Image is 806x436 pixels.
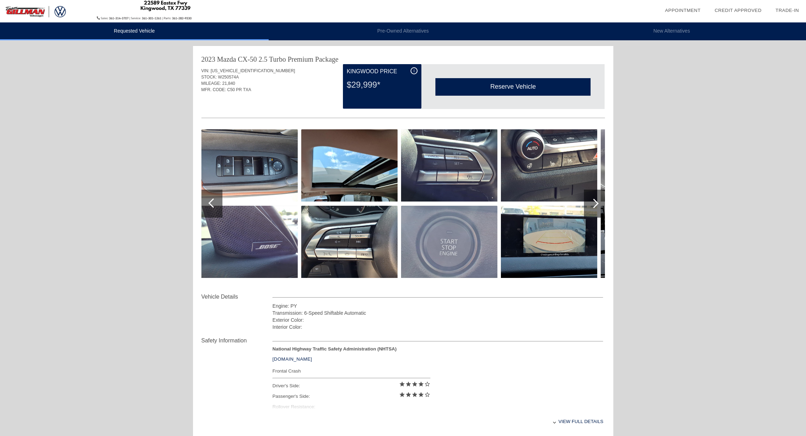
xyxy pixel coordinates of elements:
div: View full details [273,413,604,430]
i: star [399,381,405,387]
img: 7MMVABDY7PN126688-21s.jpg [501,206,597,278]
div: Engine: PY [273,302,604,309]
div: Interior Color: [273,323,604,331]
span: W250574A [218,75,239,80]
strong: National Highway Traffic Safety Administration (NHTSA) [273,346,397,352]
img: 7MMVABDY7PN126688-19s.jpg [401,206,497,278]
a: Credit Approved [715,8,762,13]
i: star_border [424,391,430,398]
span: VIN: [201,68,209,73]
div: Vehicle Details [201,293,273,301]
img: 7MMVABDY7PN126688-20s.jpg [501,129,597,202]
a: [DOMAIN_NAME] [273,356,312,362]
img: 7MMVABDY7PN126688-14s.jpg [201,129,298,202]
span: MFR. CODE: [201,87,226,92]
img: 7MMVABDY7PN126688-18s.jpg [401,129,497,202]
i: star_border [424,381,430,387]
img: 7MMVABDY7PN126688-16s.jpg [301,129,398,202]
li: Pre-Owned Alternatives [269,22,537,40]
i: star [405,381,412,387]
i: star [405,391,412,398]
i: star [418,381,424,387]
i: star [412,391,418,398]
i: star [412,381,418,387]
li: New Alternatives [537,22,806,40]
img: 7MMVABDY7PN126688-23s.jpg [601,206,697,278]
img: 7MMVABDY7PN126688-22s.jpg [601,129,697,202]
i: star [399,391,405,398]
div: 2023 Mazda CX-50 [201,54,257,64]
span: 21,840 [222,81,235,86]
div: Kingwood Price [347,67,418,76]
div: Frontal Crash [273,367,430,375]
span: i [414,68,415,73]
i: star [418,391,424,398]
div: Exterior Color: [273,316,604,323]
div: Reserve Vehicle [435,78,591,95]
div: $29,999* [347,76,418,94]
div: Passenger's Side: [273,391,430,402]
span: MILEAGE: [201,81,221,86]
div: Quoted on [DATE] 4:01:14 PM [201,97,605,108]
div: 2.5 Turbo Premium Package [259,54,338,64]
a: Appointment [665,8,701,13]
a: Trade-In [776,8,799,13]
span: STOCK: [201,75,217,80]
div: Driver's Side: [273,381,430,391]
span: [US_VEHICLE_IDENTIFICATION_NUMBER] [211,68,295,73]
div: Transmission: 6-Speed Shiftable Automatic [273,309,604,316]
img: 7MMVABDY7PN126688-17s.jpg [301,206,398,278]
div: Safety Information [201,336,273,345]
span: C50 PR TXA [227,87,251,92]
img: 7MMVABDY7PN126688-15s.jpg [201,206,298,278]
